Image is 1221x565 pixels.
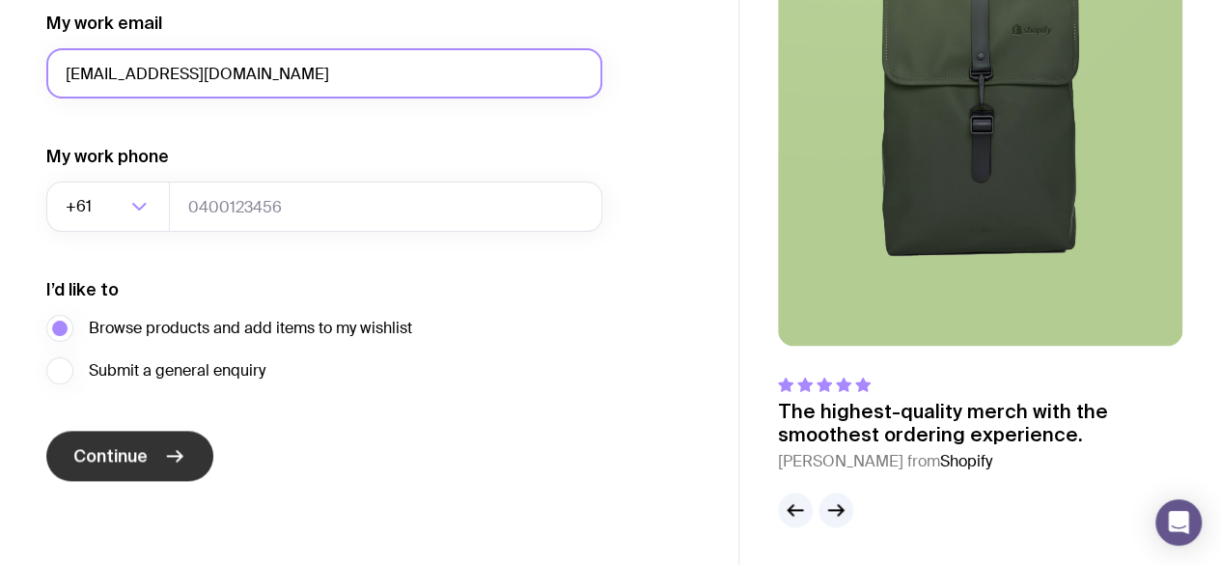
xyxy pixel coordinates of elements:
input: 0400123456 [169,182,602,232]
span: Shopify [940,451,992,471]
span: Continue [73,444,148,467]
input: Search for option [96,182,125,232]
input: you@email.com [46,48,602,99]
label: My work phone [46,145,169,168]
span: Submit a general enquiry [89,359,265,382]
label: I’d like to [46,278,119,301]
span: Browse products and add items to my wishlist [89,317,412,340]
div: Search for option [46,182,170,232]
p: The highest-quality merch with the smoothest ordering experience. [778,400,1182,446]
label: My work email [46,12,162,35]
div: Open Intercom Messenger [1155,499,1202,546]
button: Continue [46,431,213,481]
span: +61 [66,182,96,232]
cite: [PERSON_NAME] from [778,450,1182,473]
